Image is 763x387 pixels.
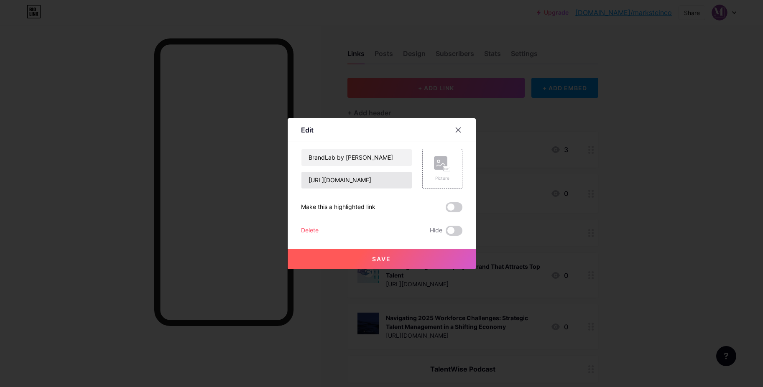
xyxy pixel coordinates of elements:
[301,172,412,188] input: URL
[372,255,391,262] span: Save
[430,226,442,236] span: Hide
[301,226,319,236] div: Delete
[301,202,375,212] div: Make this a highlighted link
[434,175,451,181] div: Picture
[288,249,476,269] button: Save
[301,149,412,166] input: Title
[301,125,314,135] div: Edit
